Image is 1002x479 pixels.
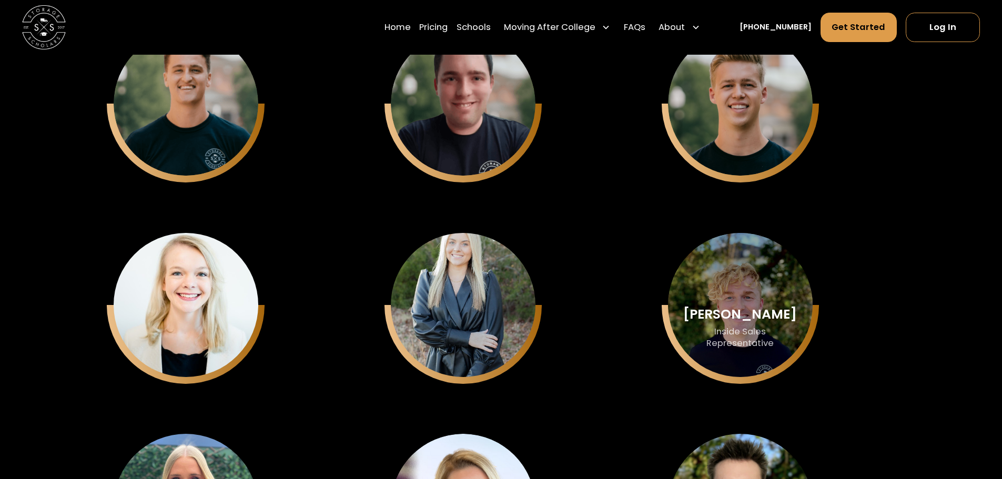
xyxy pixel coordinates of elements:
[821,13,897,42] a: Get Started
[457,12,491,43] a: Schools
[740,22,812,33] a: [PHONE_NUMBER]
[504,21,595,34] div: Moving After College
[906,13,980,42] a: Log In
[654,12,705,43] div: About
[419,12,448,43] a: Pricing
[500,12,615,43] div: Moving After College
[384,12,411,43] a: Home
[684,326,796,349] div: Inside Sales Representative
[659,21,685,34] div: About
[683,307,797,321] div: [PERSON_NAME]
[22,5,66,49] img: Storage Scholars main logo
[624,12,645,43] a: FAQs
